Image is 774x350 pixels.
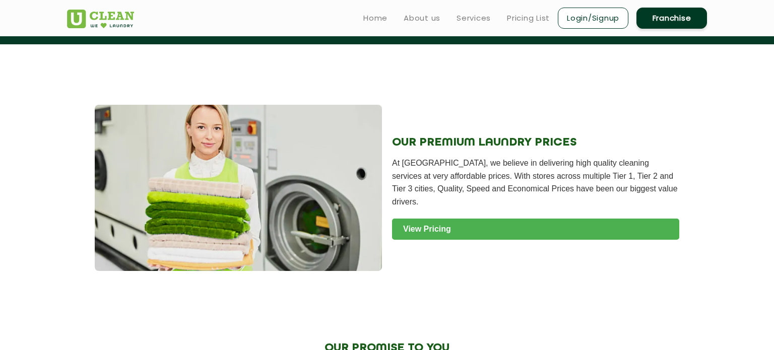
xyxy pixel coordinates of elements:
[507,12,550,24] a: Pricing List
[392,157,679,208] p: At [GEOGRAPHIC_DATA], we believe in delivering high quality cleaning services at very affordable ...
[95,105,382,271] img: Premium Laundry Service
[636,8,707,29] a: Franchise
[404,12,440,24] a: About us
[392,136,679,149] h2: OUR PREMIUM LAUNDRY PRICES
[558,8,628,29] a: Login/Signup
[457,12,491,24] a: Services
[67,10,134,28] img: UClean Laundry and Dry Cleaning
[392,219,679,240] a: View Pricing
[363,12,388,24] a: Home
